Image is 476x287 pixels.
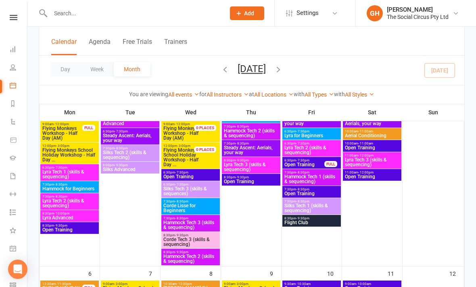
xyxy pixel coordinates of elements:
[344,145,400,150] span: Open Training
[115,147,128,150] span: - 8:30pm
[403,104,464,121] th: Sun
[236,176,249,179] span: - 9:30pm
[163,203,218,213] span: Corde Lisse for Beginners
[115,130,128,133] span: - 7:30pm
[163,233,218,237] span: 8:30pm
[270,266,281,280] div: 9
[129,91,168,97] strong: You are viewing
[50,62,80,76] button: Day
[296,130,309,133] span: - 7:30pm
[163,148,204,167] span: School Holiday Workshop - Half Day ...
[54,224,67,227] span: - 9:30pm
[42,195,97,198] span: 7:30pm
[324,161,337,167] div: FULL
[221,104,282,121] th: Thu
[236,142,249,145] span: - 8:30pm
[56,282,71,286] span: - 11:30pm
[223,162,279,172] span: Lyra Tech 3 (skills & sequencing)
[10,240,28,258] a: General attendance kiosk mode
[305,91,334,98] a: All Types
[161,104,221,121] th: Wed
[54,122,69,126] span: - 12:00pm
[296,282,311,286] span: - 10:30am
[223,125,279,128] span: 7:30pm
[223,179,279,184] span: Open Training
[356,282,371,286] span: - 10:00am
[345,91,374,98] a: All Styles
[223,159,279,162] span: 8:30pm
[10,95,28,114] a: Reports
[284,188,339,191] span: 7:30pm
[284,174,339,184] span: Hammock Tech 1 (skills & sequencing)
[177,144,190,148] span: - 3:00pm
[10,41,28,59] a: Dashboard
[235,282,248,286] span: - 3:00pm
[115,163,128,167] span: - 9:30pm
[230,6,264,20] button: Add
[344,174,400,179] span: Open Training
[296,200,309,203] span: - 8:30pm
[344,157,400,167] span: Lyra Tech 3 (skills & sequencing)
[284,217,339,220] span: 8:30pm
[367,5,383,21] div: GH
[54,183,67,186] span: - 8:30pm
[284,130,339,133] span: 6:30pm
[54,212,69,215] span: - 10:00pm
[10,258,28,277] a: Roll call kiosk mode
[56,144,69,148] span: - 3:00pm
[344,154,400,157] span: 11:00am
[163,217,218,220] span: 7:30pm
[344,130,400,133] span: 10:00am
[42,198,97,208] span: Lyra Tech 2 (skills & sequencing)
[284,145,339,155] span: Lyra Tech 2 (skills & sequencing)
[284,220,339,225] span: Flight Club
[223,142,279,145] span: 7:30pm
[342,104,403,121] th: Sat
[10,132,28,150] a: Product Sales
[284,203,339,213] span: Silks Tech 1 (skills & sequencing)
[10,77,28,95] a: Calendar
[207,91,249,98] a: All Instructors
[284,142,339,145] span: 6:30pm
[163,144,204,148] span: 12:00pm
[358,130,373,133] span: - 11:00am
[163,126,204,140] span: Workshop - Half Day (AM)
[102,147,158,150] span: 7:30pm
[163,250,218,254] span: 8:30pm
[387,6,449,13] div: [PERSON_NAME]
[82,125,95,131] div: FULL
[102,150,158,160] span: Silks Tech 2 (skills & sequencing)
[163,200,218,203] span: 7:30pm
[175,250,188,254] span: - 9:30pm
[54,166,67,169] span: - 7:30pm
[284,116,339,126] span: Steady Ascent: Aerials, your way
[175,233,188,237] span: - 9:30pm
[42,122,83,126] span: 9:00am
[163,282,218,286] span: 10:30am
[42,215,97,220] span: Lyra Advanced
[223,145,279,155] span: Steady Ascent: Aerials, your way
[8,260,27,279] div: Open Intercom Messenger
[163,237,218,247] span: Corde Tech 3 (skills & sequencing)
[223,282,279,286] span: 9:00am
[296,171,309,174] span: - 8:30pm
[284,191,339,196] span: Open Training
[175,122,190,126] span: - 12:00pm
[42,166,97,169] span: 6:30pm
[123,38,152,55] button: Free Trials
[163,186,218,196] span: Silks Tech 3 (skills & sequences)
[344,116,385,126] span: Steady Ascent: Aerials, your way
[42,126,83,140] span: Flying Monkeys Workshop - Half Day (AM)
[40,104,100,121] th: Mon
[102,282,158,286] span: 9:00am
[449,266,464,280] div: 12
[249,91,254,97] strong: at
[102,116,143,126] span: Hammock Advanced
[42,212,97,215] span: 8:30pm
[102,130,158,133] span: 6:30pm
[164,38,187,55] button: Trainers
[175,217,188,220] span: - 8:30pm
[244,10,254,17] span: Add
[254,91,294,98] a: All Locations
[42,183,97,186] span: 7:30pm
